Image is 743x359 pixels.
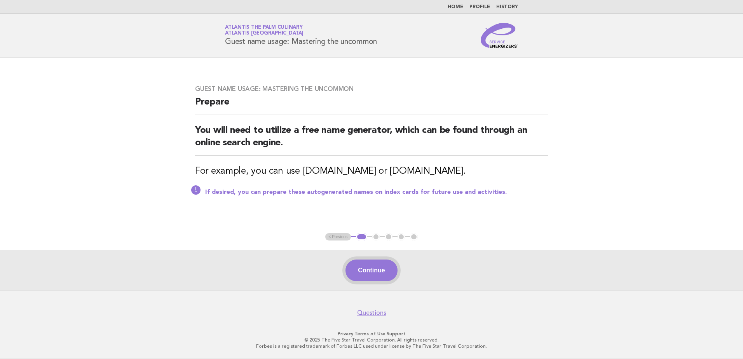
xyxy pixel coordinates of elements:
[225,31,303,36] span: Atlantis [GEOGRAPHIC_DATA]
[387,331,406,336] a: Support
[481,23,518,48] img: Service Energizers
[496,5,518,9] a: History
[225,25,377,45] h1: Guest name usage: Mastering the uncommon
[338,331,353,336] a: Privacy
[356,233,367,241] button: 1
[195,96,548,115] h2: Prepare
[205,188,548,196] p: If desired, you can prepare these autogenerated names on index cards for future use and activities.
[134,343,609,349] p: Forbes is a registered trademark of Forbes LLC used under license by The Five Star Travel Corpora...
[134,337,609,343] p: © 2025 The Five Star Travel Corporation. All rights reserved.
[195,85,548,93] h3: Guest name usage: Mastering the uncommon
[345,260,397,281] button: Continue
[195,165,548,178] h3: For example, you can use [DOMAIN_NAME] or [DOMAIN_NAME].
[195,124,548,156] h2: You will need to utilize a free name generator, which can be found through an online search engine.
[469,5,490,9] a: Profile
[448,5,463,9] a: Home
[134,331,609,337] p: · ·
[357,309,386,317] a: Questions
[225,25,303,36] a: Atlantis The Palm CulinaryAtlantis [GEOGRAPHIC_DATA]
[354,331,385,336] a: Terms of Use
